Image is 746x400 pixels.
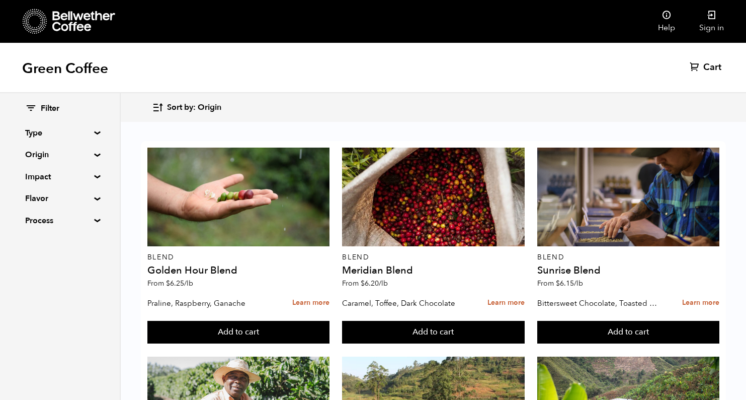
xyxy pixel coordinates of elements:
summary: Type [25,127,95,139]
span: From [537,279,583,288]
a: Cart [690,61,724,74]
span: Filter [41,103,59,114]
span: Cart [703,61,721,74]
span: $ [361,279,365,288]
button: Add to cart [147,321,329,344]
bdi: 6.25 [166,279,193,288]
bdi: 6.20 [361,279,388,288]
summary: Origin [25,149,95,161]
h4: Sunrise Blend [537,265,719,276]
p: Bittersweet Chocolate, Toasted Marshmallow, Candied Orange, Praline [537,296,661,311]
bdi: 6.15 [556,279,583,288]
p: Praline, Raspberry, Ganache [147,296,271,311]
span: From [147,279,193,288]
a: Learn more [487,292,525,314]
button: Add to cart [537,321,719,344]
button: Sort by: Origin [152,96,221,119]
span: Sort by: Origin [167,102,221,113]
h4: Golden Hour Blend [147,265,329,276]
summary: Process [25,215,95,227]
h1: Green Coffee [22,59,108,78]
p: Caramel, Toffee, Dark Chocolate [342,296,466,311]
span: $ [556,279,560,288]
span: /lb [574,279,583,288]
span: $ [166,279,170,288]
a: Learn more [682,292,719,314]
summary: Flavor [25,192,95,205]
span: /lb [184,279,193,288]
p: Blend [342,254,524,261]
summary: Impact [25,171,95,183]
button: Add to cart [342,321,524,344]
span: /lb [379,279,388,288]
span: From [342,279,388,288]
a: Learn more [292,292,329,314]
p: Blend [147,254,329,261]
p: Blend [537,254,719,261]
h4: Meridian Blend [342,265,524,276]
